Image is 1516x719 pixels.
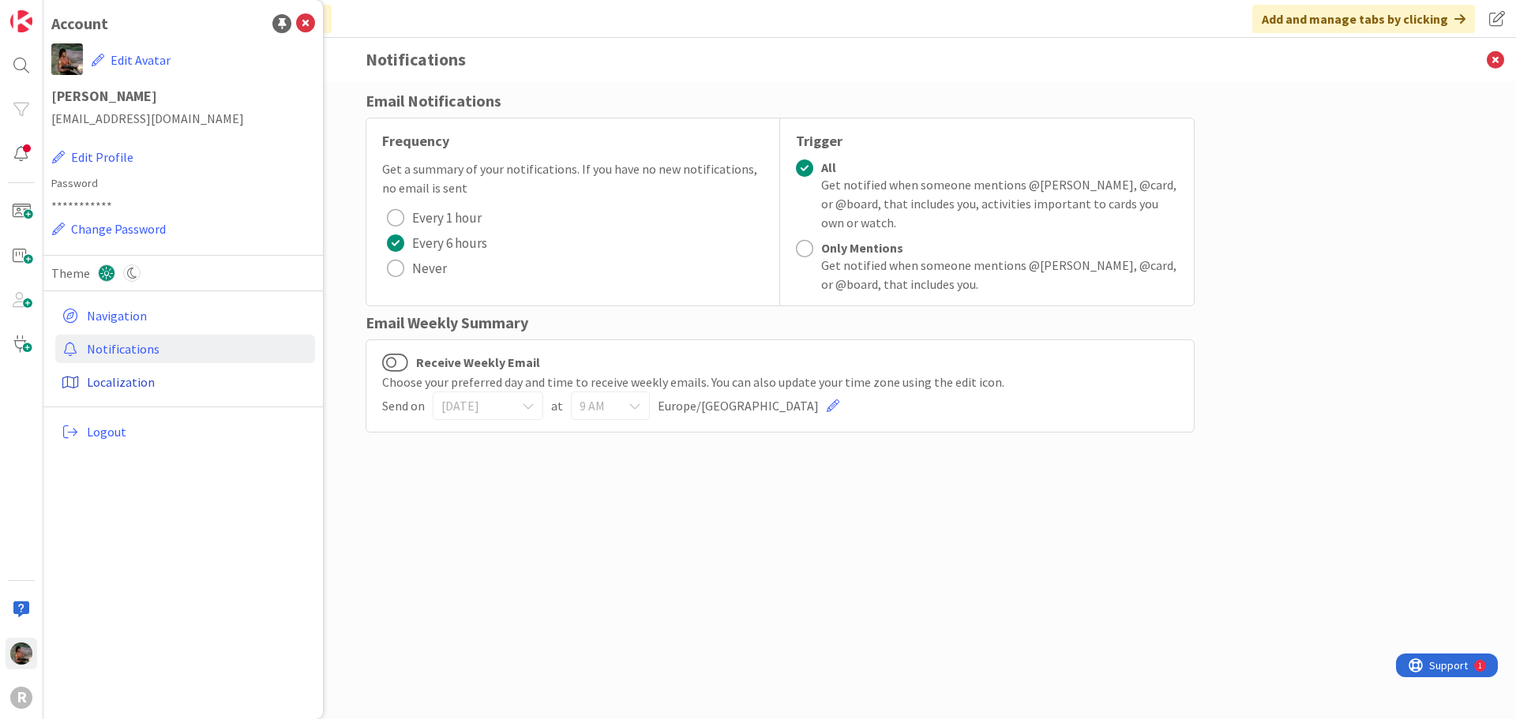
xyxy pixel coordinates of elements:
span: Every 6 hours [412,231,487,255]
img: MW [51,43,83,75]
span: Support [33,2,72,21]
div: Trigger [796,130,1178,152]
span: [DATE] [441,395,508,417]
label: Password [51,175,315,192]
div: All [821,159,1178,175]
button: Never [382,256,452,281]
div: R [10,687,32,709]
a: Navigation [55,301,315,330]
span: Logout [87,422,309,441]
div: Only Mentions [821,240,1178,256]
span: at [551,396,563,415]
h3: Notifications [366,38,1195,81]
span: Send on [382,396,425,415]
img: MW [10,642,32,665]
span: Never [412,257,447,280]
button: Edit Profile [51,147,134,167]
span: Europe/[GEOGRAPHIC_DATA] [658,396,819,415]
div: Get notified when someone mentions @[PERSON_NAME], @card, or @board, that includes you, activitie... [821,175,1178,232]
h1: [PERSON_NAME] [51,88,315,104]
div: Add and manage tabs by clicking [1252,5,1475,33]
a: Notifications [55,335,315,363]
div: 1 [82,6,86,19]
button: Every 1 hour [382,205,486,230]
button: Change Password [51,219,167,239]
div: Email Notifications [366,89,1195,113]
span: 9 AM [580,395,614,417]
div: Frequency [382,130,764,152]
label: Receive Weekly Email [382,352,540,373]
img: Visit kanbanzone.com [10,10,32,32]
div: Account [51,12,108,36]
span: [EMAIL_ADDRESS][DOMAIN_NAME] [51,109,315,128]
div: Get notified when someone mentions @[PERSON_NAME], @card, or @board, that includes you. [821,256,1178,294]
button: Receive Weekly Email [382,352,408,373]
a: Localization [55,368,315,396]
button: Edit Avatar [91,43,171,77]
div: Email Weekly Summary [366,311,1195,335]
div: Choose your preferred day and time to receive weekly emails. You can also update your time zone u... [382,373,1178,391]
div: Get a summary of your notifications. If you have no new notifications, no email is sent [382,159,764,197]
button: Every 6 hours [382,230,492,256]
span: Theme [51,264,90,283]
span: Every 1 hour [412,206,482,230]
